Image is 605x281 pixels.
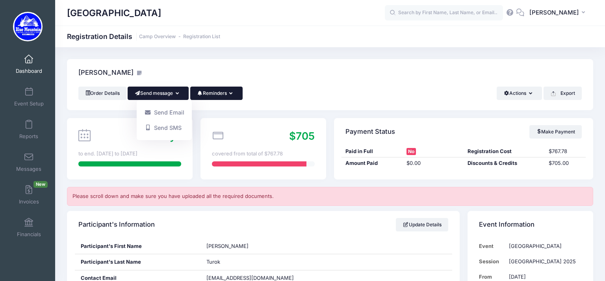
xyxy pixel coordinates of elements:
[16,68,42,74] span: Dashboard
[479,238,505,254] td: Event
[78,62,143,84] h4: [PERSON_NAME]
[19,198,39,205] span: Invoices
[505,254,582,269] td: [GEOGRAPHIC_DATA] 2025
[10,148,48,176] a: Messages
[524,4,593,22] button: [PERSON_NAME]
[151,130,158,142] span: 0
[479,213,534,236] h4: Event Information
[406,148,416,155] span: No
[190,87,243,100] button: Reminders
[10,214,48,241] a: Financials
[16,166,41,172] span: Messages
[10,50,48,78] a: Dashboard
[529,8,579,17] span: [PERSON_NAME]
[17,231,41,238] span: Financials
[479,254,505,269] td: Session
[545,148,585,155] div: $767.78
[544,87,582,100] button: Export
[396,218,448,231] a: Update Details
[140,105,188,120] a: Send Email
[10,181,48,209] a: InvoicesNew
[345,120,395,143] h4: Payment Status
[529,125,582,139] a: Make Payment
[341,159,403,167] div: Amount Paid
[67,32,220,41] h1: Registration Details
[33,181,48,188] span: New
[10,83,48,111] a: Event Setup
[75,254,200,270] div: Participant's Last Name
[139,34,176,40] a: Camp Overview
[140,120,188,135] a: Send SMS
[403,159,464,167] div: $0.00
[341,148,403,155] div: Paid in Full
[67,187,593,206] div: Please scroll down and make sure you have uploaded all the required documents.
[206,259,220,265] span: Turok
[75,238,200,254] div: Participant's First Name
[19,133,38,140] span: Reports
[385,5,503,21] input: Search by First Name, Last Name, or Email...
[183,34,220,40] a: Registration List
[13,12,43,41] img: Blue Mountain Cross Country Camp
[10,116,48,143] a: Reports
[78,213,155,236] h4: Participant's Information
[67,4,161,22] h1: [GEOGRAPHIC_DATA]
[497,87,542,100] button: Actions
[545,159,585,167] div: $705.00
[206,275,294,281] span: [EMAIL_ADDRESS][DOMAIN_NAME]
[464,148,545,155] div: Registration Cost
[128,87,189,100] button: Send message
[78,150,181,158] div: to end. [DATE] to [DATE]
[206,243,249,249] span: [PERSON_NAME]
[505,238,582,254] td: [GEOGRAPHIC_DATA]
[289,130,315,142] span: $705
[464,159,545,167] div: Discounts & Credits
[212,150,315,158] div: covered from total of $767.78
[14,100,44,107] span: Event Setup
[78,87,126,100] a: Order Details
